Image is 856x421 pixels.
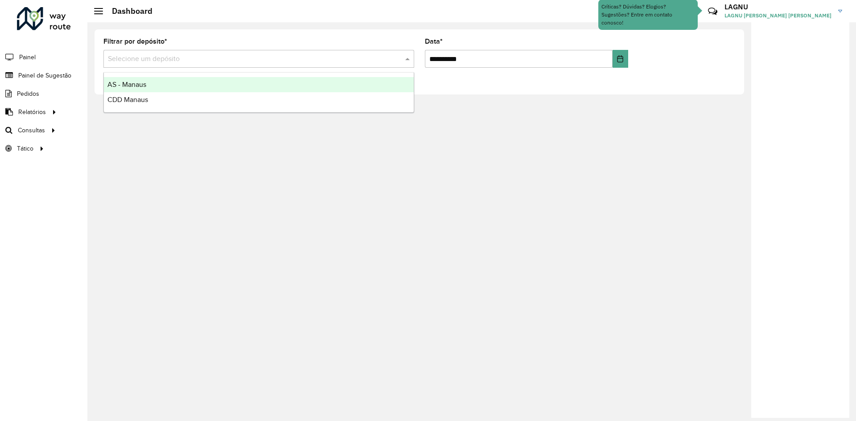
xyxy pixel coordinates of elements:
span: Painel [19,53,36,62]
span: Tático [17,144,33,153]
span: Relatórios [18,107,46,117]
ng-dropdown-panel: Options list [103,72,414,113]
span: CDD Manaus [107,96,148,103]
span: Consultas [18,126,45,135]
a: Contato Rápido [703,2,722,21]
span: Pedidos [17,89,39,98]
span: AS - Manaus [107,81,146,88]
h2: Dashboard [103,6,152,16]
span: LAGNU [PERSON_NAME] [PERSON_NAME] [724,12,831,20]
label: Data [425,36,443,47]
span: Painel de Sugestão [18,71,71,80]
h3: LAGNU [724,3,831,11]
label: Filtrar por depósito [103,36,167,47]
button: Choose Date [613,50,628,68]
